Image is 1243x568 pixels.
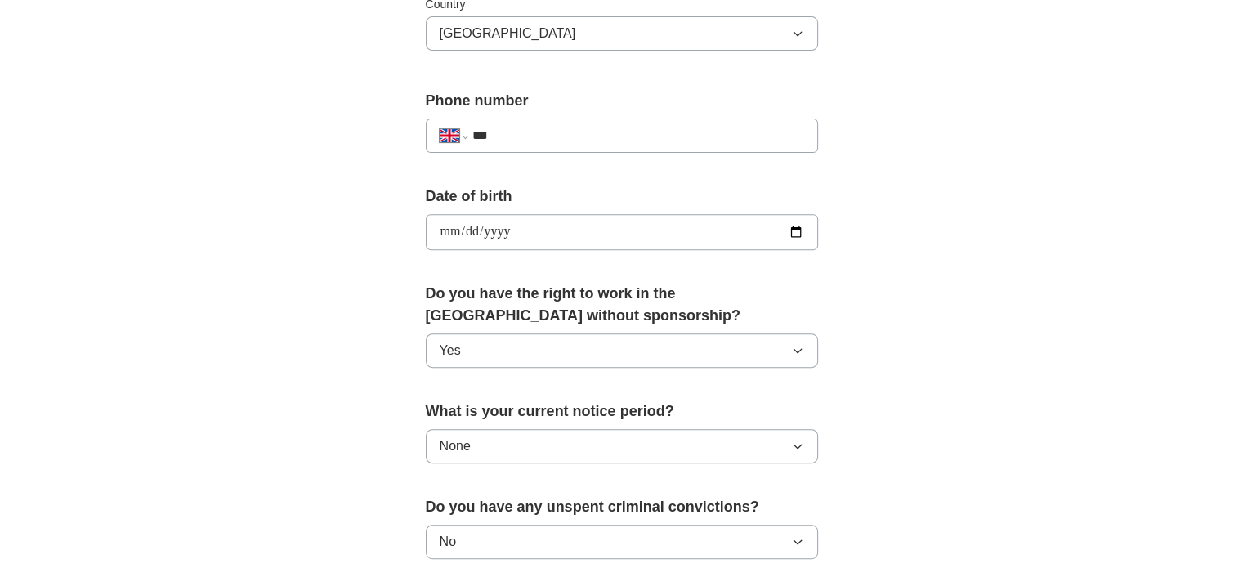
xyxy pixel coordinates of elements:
[440,532,456,552] span: No
[426,283,818,327] label: Do you have the right to work in the [GEOGRAPHIC_DATA] without sponsorship?
[426,429,818,463] button: None
[440,341,461,360] span: Yes
[426,16,818,51] button: [GEOGRAPHIC_DATA]
[426,400,818,423] label: What is your current notice period?
[426,333,818,368] button: Yes
[426,525,818,559] button: No
[426,496,818,518] label: Do you have any unspent criminal convictions?
[426,90,818,112] label: Phone number
[426,186,818,208] label: Date of birth
[440,24,576,43] span: [GEOGRAPHIC_DATA]
[440,436,471,456] span: None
